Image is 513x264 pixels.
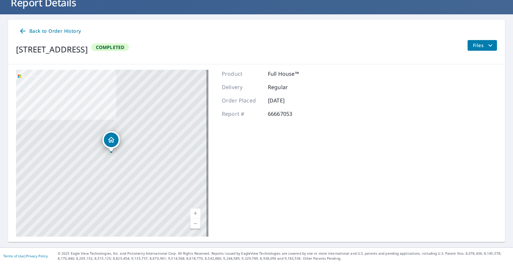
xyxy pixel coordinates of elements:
div: Dropped pin, building 1, Residential property, 8461 Cierra Way Waynesville, OH 45068 [103,131,120,152]
button: filesDropdownBtn-66667053 [467,40,497,51]
div: [STREET_ADDRESS] [16,43,88,55]
p: Regular [268,83,308,91]
span: Back to Order History [19,27,81,35]
span: Files [473,41,494,49]
p: Product [222,70,262,78]
a: Privacy Policy [26,254,48,258]
span: Completed [92,44,129,50]
a: Back to Order History [16,25,83,37]
p: Order Placed [222,96,262,104]
p: © 2025 Eagle View Technologies, Inc. and Pictometry International Corp. All Rights Reserved. Repo... [58,251,510,261]
p: [DATE] [268,96,308,104]
a: Current Level 17, Zoom Out [190,219,200,229]
p: | [3,254,48,258]
p: Report # [222,110,262,118]
a: Current Level 17, Zoom In [190,209,200,219]
p: Delivery [222,83,262,91]
a: Terms of Use [3,254,24,258]
p: 66667053 [268,110,308,118]
p: Full House™ [268,70,308,78]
